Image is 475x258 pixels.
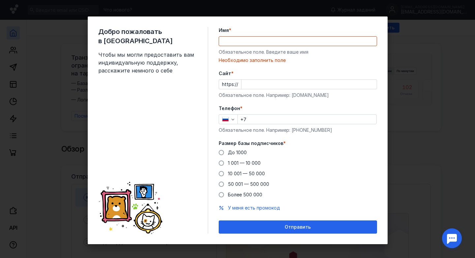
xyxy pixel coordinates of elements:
[219,140,283,147] span: Размер базы подписчиков
[219,127,377,133] div: Обязательное поле. Например: [PHONE_NUMBER]
[219,70,231,77] span: Cайт
[219,105,240,112] span: Телефон
[98,27,197,45] span: Добро пожаловать в [GEOGRAPHIC_DATA]
[228,160,261,166] span: 1 001 — 10 000
[228,150,247,155] span: До 1000
[219,27,229,34] span: Имя
[228,181,269,187] span: 50 001 — 500 000
[228,171,265,176] span: 10 001 — 50 000
[219,57,377,64] div: Необходимо заполнить поле
[285,224,311,230] span: Отправить
[219,49,377,55] div: Обязательное поле. Введите ваше имя
[228,192,262,197] span: Более 500 000
[98,51,197,74] span: Чтобы мы могли предоставить вам индивидуальную поддержку, расскажите немного о себе
[219,220,377,234] button: Отправить
[228,205,280,211] button: У меня есть промокод
[219,92,377,99] div: Обязательное поле. Например: [DOMAIN_NAME]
